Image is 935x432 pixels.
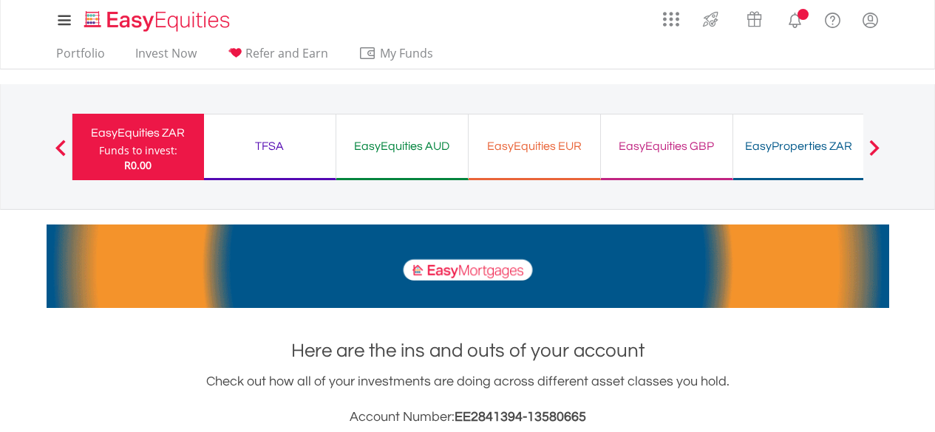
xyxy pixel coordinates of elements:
[47,407,889,428] h3: Account Number:
[245,45,328,61] span: Refer and Earn
[610,136,724,157] div: EasyEquities GBP
[124,158,152,172] span: R0.00
[99,143,177,158] div: Funds to invest:
[742,136,856,157] div: EasyProperties ZAR
[345,136,459,157] div: EasyEquities AUD
[732,4,776,31] a: Vouchers
[221,46,334,69] a: Refer and Earn
[129,46,203,69] a: Invest Now
[653,4,689,27] a: AppsGrid
[814,4,851,33] a: FAQ's and Support
[213,136,327,157] div: TFSA
[851,4,889,36] a: My Profile
[50,46,111,69] a: Portfolio
[455,410,586,424] span: EE2841394-13580665
[47,371,889,428] div: Check out how all of your investments are doing across different asset classes you hold.
[477,136,591,157] div: EasyEquities EUR
[47,337,889,364] h1: Here are the ins and outs of your account
[78,4,236,33] a: Home page
[47,224,889,308] img: EasyMortage Promotion Banner
[46,147,75,162] button: Previous
[742,7,766,31] img: vouchers-v2.svg
[776,4,814,33] a: Notifications
[698,7,723,31] img: thrive-v2.svg
[860,147,889,162] button: Next
[81,123,195,143] div: EasyEquities ZAR
[81,9,236,33] img: EasyEquities_Logo.png
[358,44,455,63] span: My Funds
[663,11,679,27] img: grid-menu-icon.svg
